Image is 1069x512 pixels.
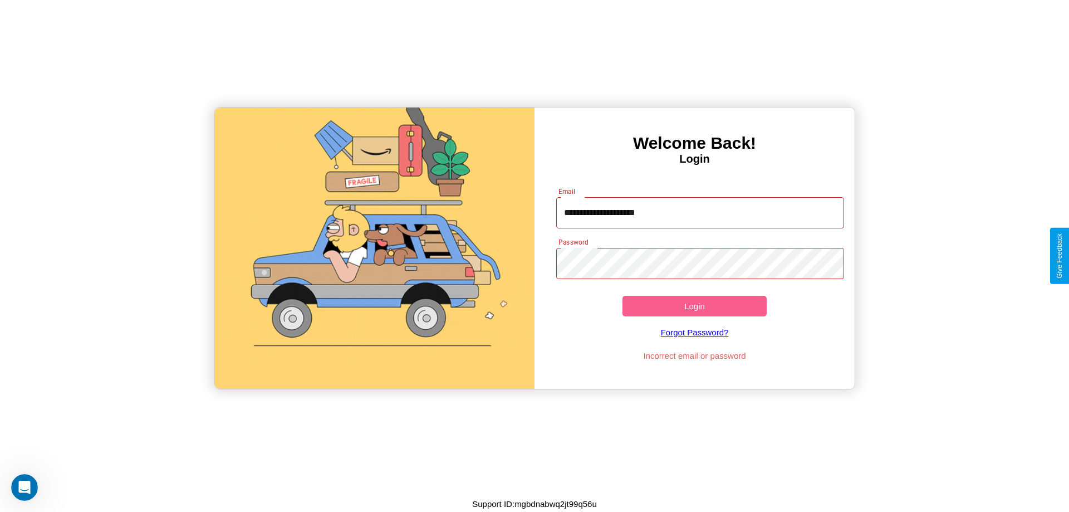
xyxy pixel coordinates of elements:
h4: Login [534,153,855,165]
label: Password [558,237,588,247]
h3: Welcome Back! [534,134,855,153]
iframe: Intercom live chat [11,474,38,501]
div: Give Feedback [1056,233,1063,279]
a: Forgot Password? [551,316,839,348]
p: Support ID: mgbdnabwq2jt99q56u [472,496,597,511]
button: Login [622,296,767,316]
img: gif [214,108,534,389]
p: Incorrect email or password [551,348,839,363]
label: Email [558,187,576,196]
